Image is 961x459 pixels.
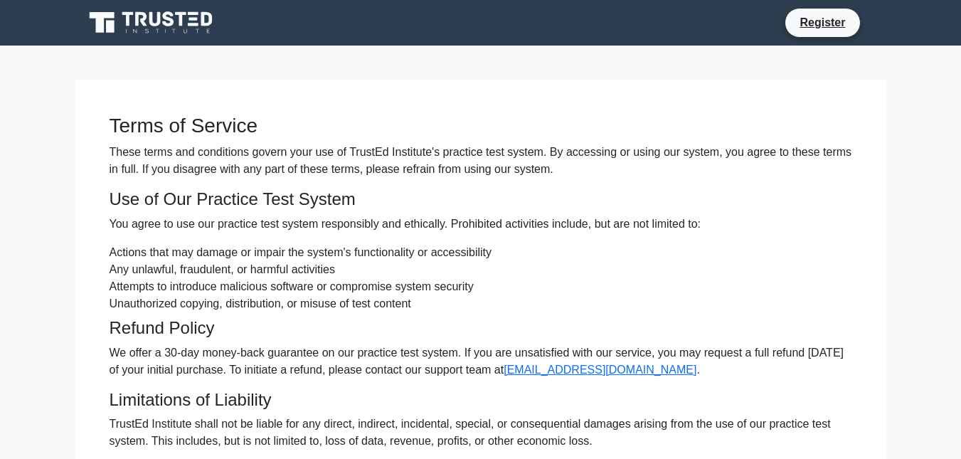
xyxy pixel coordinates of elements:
[110,114,852,138] h3: Terms of Service
[110,189,852,210] h4: Use of Our Practice Test System
[110,344,852,379] p: We offer a 30-day money-back guarantee on our practice test system. If you are unsatisfied with o...
[110,390,852,411] h4: Limitations of Liability
[110,416,852,450] p: TrustEd Institute shall not be liable for any direct, indirect, incidental, special, or consequen...
[110,261,852,278] li: Any unlawful, fraudulent, or harmful activities
[110,216,852,233] p: You agree to use our practice test system responsibly and ethically. Prohibited activities includ...
[110,244,852,261] li: Actions that may damage or impair the system's functionality or accessibility
[791,14,854,31] a: Register
[110,144,852,178] p: These terms and conditions govern your use of TrustEd Institute's practice test system. By access...
[110,278,852,295] li: Attempts to introduce malicious software or compromise system security
[110,295,852,312] li: Unauthorized copying, distribution, or misuse of test content
[110,318,852,339] h4: Refund Policy
[504,364,696,376] a: [EMAIL_ADDRESS][DOMAIN_NAME]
